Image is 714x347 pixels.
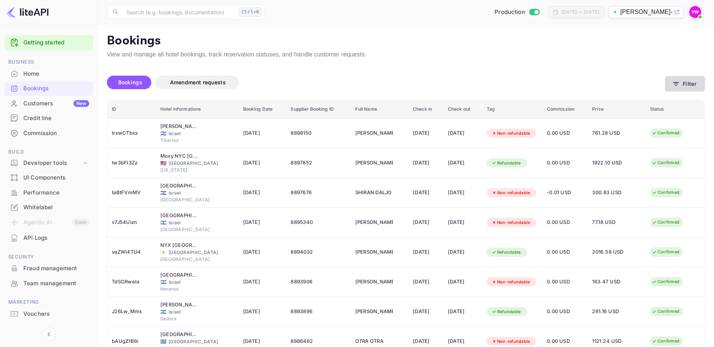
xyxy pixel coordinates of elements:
div: Netanya [160,286,234,292]
a: Commission [5,126,93,140]
div: 8897852 [291,157,346,169]
span: [DATE] [243,307,282,316]
span: 261.16 USD [592,307,630,316]
span: Marketing [5,298,93,306]
div: [DATE] [413,306,439,318]
span: 0.00 USD [547,337,583,345]
div: CustomersNew [5,96,93,111]
div: Home [5,67,93,81]
a: CustomersNew [5,96,93,110]
div: [GEOGRAPHIC_DATA] [160,160,234,167]
div: Israel [160,130,234,137]
span: 0.00 USD [547,248,583,256]
div: API Logs [5,231,93,245]
div: [DATE] [413,276,439,288]
th: Check in [408,100,443,119]
div: [DATE] [413,216,439,228]
th: Supplier Booking ID [286,100,350,119]
div: Confirmed [647,247,684,257]
a: Bookings [5,81,93,95]
a: Credit line [5,111,93,125]
span: 0.00 USD [547,307,583,316]
th: ID [107,100,156,119]
a: Fraud management [5,261,93,275]
span: 1922.10 USD [592,159,630,167]
a: Getting started [23,38,89,47]
div: White Villa Tel Aviv Hotel [160,182,198,190]
a: UI Components [5,170,93,184]
div: [DATE] [448,127,478,139]
a: Vouchers [5,307,93,321]
th: Full Name [351,100,408,119]
th: Status [645,100,705,119]
div: Credit line [23,114,89,123]
p: [PERSON_NAME]-totravel... [620,8,673,17]
span: Israel [160,309,166,314]
div: NISIM GAWI [355,127,393,139]
div: account-settings tabs [107,76,665,89]
div: Non-refundable [487,188,535,198]
img: Yahav Winkler [689,6,701,18]
span: 0.00 USD [547,129,583,137]
span: 163.47 USD [592,278,630,286]
div: Confirmed [647,307,684,316]
div: Lilium Hotel [160,331,198,338]
div: Bookings [5,81,93,96]
div: Vouchers [23,310,89,318]
div: tw3bFI3Zz [112,157,151,169]
div: TdSGRweIa [112,276,151,288]
span: [DATE] [243,248,282,256]
div: ASSAF HAGBI [355,276,393,288]
div: Team management [5,276,93,291]
a: Performance [5,186,93,199]
button: Collapse navigation [42,327,56,341]
div: Commission [5,126,93,141]
div: 8894032 [291,246,346,258]
span: Production [495,8,525,17]
span: Build [5,148,93,156]
div: API Logs [23,234,89,242]
div: Fraud management [5,261,93,276]
div: Switch to Sandbox mode [492,8,542,17]
div: trxwCTbxx [112,127,151,139]
th: Commission [542,100,588,119]
span: 0.00 USD [547,159,583,167]
div: Non-refundable [487,277,535,287]
span: Amendment requests [170,79,226,85]
div: v7J54Uizn [112,216,151,228]
span: 0.00 USD [547,278,583,286]
div: Home [23,70,89,78]
span: Israel [160,131,166,136]
div: Confirmed [647,218,684,227]
div: Bookings [23,84,89,93]
div: J26Lw_Mms [112,306,151,318]
div: [GEOGRAPHIC_DATA] [160,256,234,263]
span: Bookings [118,79,142,85]
div: NYX Hotel Limassol by Leonardo Hotels [160,242,198,249]
div: Israel [160,190,234,196]
div: 8897676 [291,187,346,199]
div: Getting started [5,35,93,50]
div: ESTER BLEDI [355,216,393,228]
span: [DATE] [243,218,282,227]
div: vaZWI4TU4 [112,246,151,258]
span: Greece [160,339,166,344]
div: Customers [23,99,89,108]
div: Whitelabel [23,203,89,212]
div: Gedera [160,315,234,322]
div: Commission [23,129,89,138]
div: Lear Sense - Experience Luxury Hotel [160,301,198,309]
div: Team management [23,279,89,288]
div: [GEOGRAPHIC_DATA] [160,249,234,256]
div: Confirmed [647,158,684,167]
span: Security [5,253,93,261]
div: [DATE] [448,306,478,318]
span: 1121.24 USD [592,337,630,345]
div: Moxy NYC Times Square [160,152,198,160]
div: Fraud management [23,264,89,273]
th: Tag [482,100,542,119]
div: [GEOGRAPHIC_DATA] [160,226,234,233]
div: Non-refundable [487,218,535,227]
img: LiteAPI logo [6,6,49,18]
